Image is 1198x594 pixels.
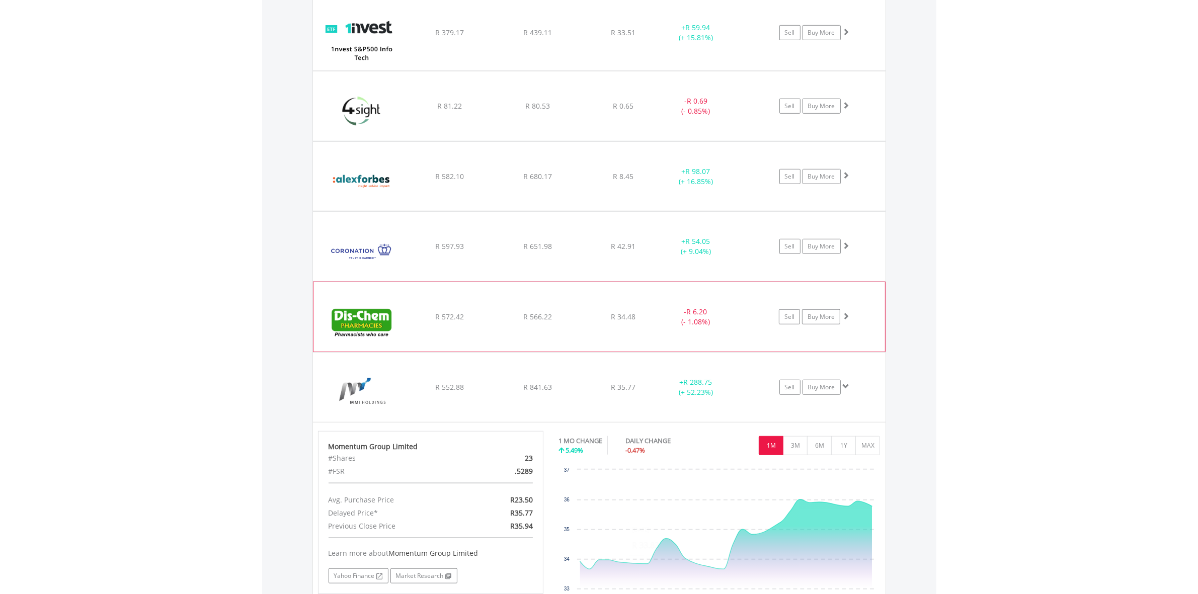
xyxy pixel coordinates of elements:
[435,312,464,321] span: R 572.42
[558,436,602,446] div: 1 MO CHANGE
[389,548,478,558] span: Momentum Group Limited
[611,28,635,37] span: R 33.51
[685,236,710,246] span: R 54.05
[564,586,570,591] text: 33
[611,382,635,392] span: R 35.77
[321,520,467,533] div: Previous Close Price
[564,556,570,562] text: 34
[625,446,645,455] span: -0.47%
[613,172,633,181] span: R 8.45
[321,465,467,478] div: #FSR
[437,101,462,111] span: R 81.22
[564,527,570,532] text: 35
[779,99,801,114] a: Sell
[523,28,552,37] span: R 439.11
[321,452,467,465] div: #Shares
[318,224,405,279] img: EQU.ZA.CML.png
[525,101,550,111] span: R 80.53
[683,377,712,387] span: R 288.75
[855,436,880,455] button: MAX
[686,307,707,316] span: R 6.20
[329,568,388,583] a: Yahoo Finance
[318,154,405,208] img: EQU.ZA.AFH.png
[435,241,464,251] span: R 597.93
[329,548,533,558] div: Learn more about
[803,169,841,184] a: Buy More
[658,96,734,116] div: - (- 0.85%)
[321,493,467,506] div: Avg. Purchase Price
[564,497,570,502] text: 36
[803,380,841,395] a: Buy More
[566,446,583,455] span: 5.49%
[779,169,801,184] a: Sell
[658,236,734,257] div: + (+ 9.04%)
[523,172,552,181] span: R 680.17
[611,312,635,321] span: R 34.48
[510,495,533,504] span: R23.50
[831,436,856,455] button: 1Y
[510,508,533,518] span: R35.77
[803,239,841,254] a: Buy More
[685,166,710,176] span: R 98.07
[658,23,734,43] div: + (+ 15.81%)
[807,436,832,455] button: 6M
[329,442,533,452] div: Momentum Group Limited
[779,309,800,324] a: Sell
[658,166,734,187] div: + (+ 16.85%)
[685,23,710,32] span: R 59.94
[564,467,570,473] text: 37
[435,172,464,181] span: R 582.10
[658,307,733,327] div: - (- 1.08%)
[523,312,552,321] span: R 566.22
[467,465,540,478] div: .5289
[803,25,841,40] a: Buy More
[625,436,706,446] div: DAILY CHANGE
[318,8,405,68] img: EQU.ZA.ETF5IT.png
[613,101,633,111] span: R 0.65
[779,380,801,395] a: Sell
[318,295,405,349] img: EQU.ZA.DCP.png
[687,96,707,106] span: R 0.69
[435,28,464,37] span: R 379.17
[318,84,405,138] img: EQU.ZA.4SI.png
[390,568,457,583] a: Market Research
[318,365,405,419] img: EQU.ZA.MTM.png
[783,436,808,455] button: 3M
[803,99,841,114] a: Buy More
[658,377,734,397] div: + (+ 52.23%)
[759,436,783,455] button: 1M
[523,241,552,251] span: R 651.98
[802,309,840,324] a: Buy More
[779,25,801,40] a: Sell
[510,521,533,531] span: R35.94
[435,382,464,392] span: R 552.88
[611,241,635,251] span: R 42.91
[321,506,467,520] div: Delayed Price*
[467,452,540,465] div: 23
[779,239,801,254] a: Sell
[523,382,552,392] span: R 841.63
